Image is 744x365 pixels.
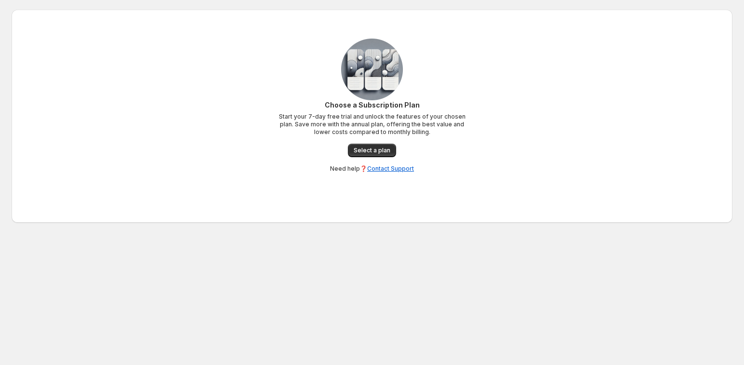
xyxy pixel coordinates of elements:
p: Choose a Subscription Plan [276,100,468,110]
a: Select a plan [348,144,396,157]
p: Need help❓ [330,165,414,173]
p: Start your 7-day free trial and unlock the features of your chosen plan. Save more with the annua... [276,113,468,136]
span: Select a plan [354,147,390,154]
a: Contact Support [367,165,414,172]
